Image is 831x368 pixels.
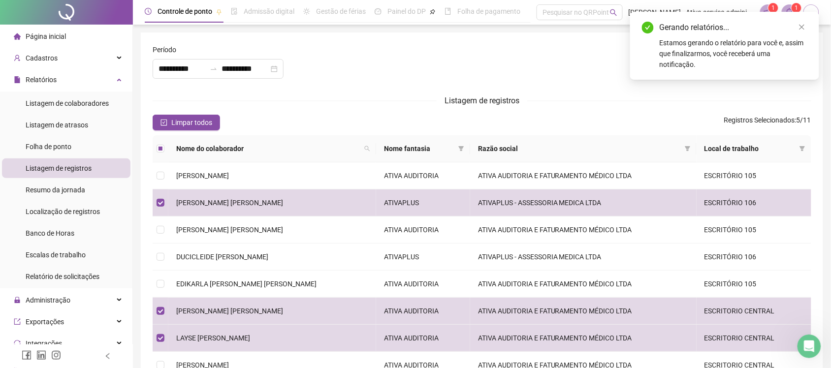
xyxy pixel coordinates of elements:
[376,325,470,352] td: ATIVA AUDITORIA
[104,353,111,360] span: left
[176,199,283,207] span: [PERSON_NAME] [PERSON_NAME]
[14,340,21,347] span: sync
[470,271,697,298] td: ATIVA AUDITORIA E FATURAMENTO MÉDICO LTDA
[697,162,811,189] td: ESCRITÓRIO 105
[660,22,807,33] div: Gerando relatórios...
[799,146,805,152] span: filter
[26,186,85,194] span: Resumo da jornada
[704,143,796,154] span: Local de trabalho
[445,96,519,105] span: Listagem de registros
[697,325,811,352] td: ESCRITORIO CENTRAL
[804,5,819,20] img: 33265
[375,8,382,15] span: dashboard
[376,298,470,325] td: ATIVA AUDITORIA
[145,8,152,15] span: clock-circle
[798,141,807,156] span: filter
[176,334,250,342] span: LAYSE [PERSON_NAME]
[26,229,74,237] span: Banco de Horas
[785,8,794,17] span: bell
[724,116,795,124] span: Registros Selecionados
[685,146,691,152] span: filter
[176,226,283,234] span: [PERSON_NAME] [PERSON_NAME]
[26,339,62,347] span: Integrações
[26,296,70,304] span: Administração
[799,24,805,31] span: close
[51,350,61,360] span: instagram
[376,162,470,189] td: ATIVA AUDITORIA
[697,271,811,298] td: ESCRITÓRIO 105
[362,141,372,156] span: search
[376,271,470,298] td: ATIVA AUDITORIA
[26,164,92,172] span: Listagem de registros
[629,7,754,18] span: [PERSON_NAME] - Ativa serviço administrativo ltda
[470,216,697,244] td: ATIVA AUDITORIA E FATURAMENTO MÉDICO LTDA
[26,32,66,40] span: Página inicial
[697,298,811,325] td: ESCRITORIO CENTRAL
[683,141,693,156] span: filter
[795,4,799,11] span: 1
[210,65,218,73] span: to
[697,216,811,244] td: ESCRITÓRIO 105
[14,76,21,83] span: file
[724,115,811,130] span: : 5 / 11
[764,8,772,17] span: notification
[797,22,807,32] a: Close
[642,22,654,33] span: check-circle
[26,143,71,151] span: Folha de ponto
[176,172,229,180] span: [PERSON_NAME]
[470,298,697,325] td: ATIVA AUDITORIA E FATURAMENTO MÉDICO LTDA
[768,3,778,13] sup: 1
[158,7,212,15] span: Controle de ponto
[244,7,294,15] span: Admissão digital
[26,76,57,84] span: Relatórios
[26,121,88,129] span: Listagem de atrasos
[26,99,109,107] span: Listagem de colaboradores
[456,141,466,156] span: filter
[14,318,21,325] span: export
[792,3,801,13] sup: 1
[171,117,212,128] span: Limpar todos
[216,9,222,15] span: pushpin
[210,65,218,73] span: swap-right
[176,253,268,261] span: DUCICLEIDE [PERSON_NAME]
[376,244,470,271] td: ATIVAPLUS
[160,119,167,126] span: check-square
[26,208,100,215] span: Localização de registros
[153,44,176,55] span: Período
[697,189,811,216] td: ESCRITÓRIO 106
[176,143,360,154] span: Nome do colaborador
[376,189,470,216] td: ATIVAPLUS
[697,244,811,271] td: ESCRITÓRIO 106
[376,216,470,244] td: ATIVA AUDITORIA
[26,54,58,62] span: Cadastros
[176,307,283,315] span: [PERSON_NAME] [PERSON_NAME]
[14,297,21,304] span: lock
[384,143,454,154] span: Nome fantasia
[303,8,310,15] span: sun
[445,8,451,15] span: book
[26,251,86,259] span: Escalas de trabalho
[36,350,46,360] span: linkedin
[478,143,681,154] span: Razão social
[387,7,426,15] span: Painel do DP
[176,280,317,288] span: EDIKARLA [PERSON_NAME] [PERSON_NAME]
[798,335,821,358] iframe: Intercom live chat
[22,350,32,360] span: facebook
[610,9,617,16] span: search
[26,273,99,280] span: Relatório de solicitações
[26,318,64,326] span: Exportações
[660,37,807,70] div: Estamos gerando o relatório para você e, assim que finalizarmos, você receberá uma notificação.
[458,146,464,152] span: filter
[14,33,21,40] span: home
[430,9,436,15] span: pushpin
[364,146,370,152] span: search
[470,189,697,216] td: ATIVAPLUS - ASSESSORIA MEDICA LTDA
[14,55,21,61] span: user-add
[772,4,775,11] span: 1
[470,162,697,189] td: ATIVA AUDITORIA E FATURAMENTO MÉDICO LTDA
[316,7,366,15] span: Gestão de férias
[470,244,697,271] td: ATIVAPLUS - ASSESSORIA MEDICA LTDA
[153,115,220,130] button: Limpar todos
[231,8,238,15] span: file-done
[470,325,697,352] td: ATIVA AUDITORIA E FATURAMENTO MÉDICO LTDA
